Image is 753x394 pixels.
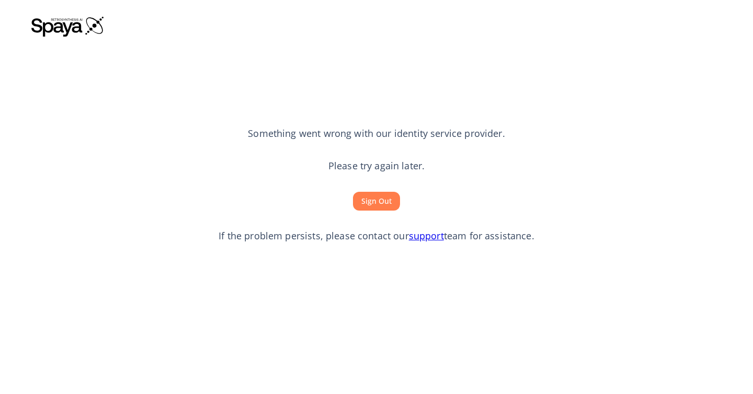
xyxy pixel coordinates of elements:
img: Spaya logo [31,16,105,37]
p: If the problem persists, please contact our team for assistance. [219,229,534,243]
p: Something went wrong with our identity service provider. [248,127,505,141]
a: support [409,229,444,242]
button: Sign Out [353,192,400,211]
p: Please try again later. [328,159,425,173]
